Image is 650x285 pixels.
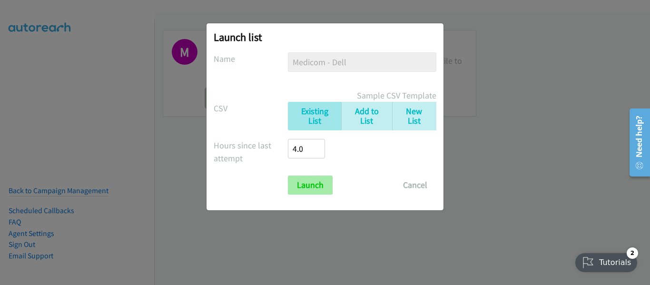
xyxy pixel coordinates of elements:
input: Launch [288,176,333,195]
a: Sample CSV Template [357,89,436,102]
a: New List [392,102,436,131]
button: Cancel [394,176,436,195]
iframe: Checklist [570,244,643,278]
label: Name [214,52,288,65]
label: Hours since last attempt [214,139,288,165]
a: Add to List [341,102,392,131]
label: CSV [214,102,288,115]
h2: Launch list [214,30,436,44]
iframe: Resource Center [622,105,650,180]
a: Existing List [288,102,341,131]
